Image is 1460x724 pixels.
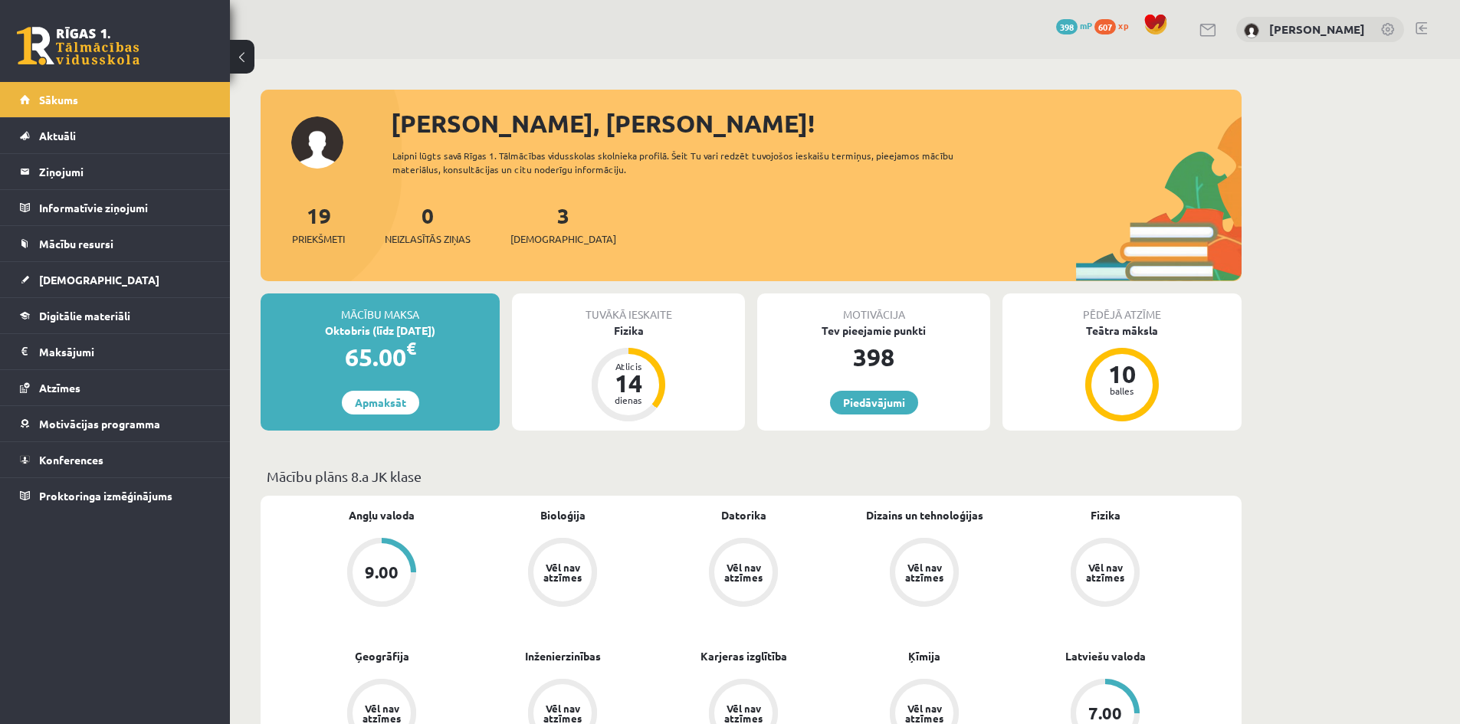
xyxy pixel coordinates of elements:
[355,648,409,664] a: Ģeogrāfija
[1091,507,1120,523] a: Fizika
[834,538,1015,610] a: Vēl nav atzīmes
[39,453,103,467] span: Konferences
[1056,19,1078,34] span: 398
[510,201,616,247] a: 3[DEMOGRAPHIC_DATA]
[757,293,990,323] div: Motivācija
[20,442,211,477] a: Konferences
[605,362,651,371] div: Atlicis
[39,489,172,503] span: Proktoringa izmēģinājums
[1056,19,1092,31] a: 398 mP
[700,648,787,664] a: Karjeras izglītība
[1094,19,1116,34] span: 607
[39,190,211,225] legend: Informatīvie ziņojumi
[17,27,139,65] a: Rīgas 1. Tālmācības vidusskola
[349,507,415,523] a: Angļu valoda
[1080,19,1092,31] span: mP
[20,262,211,297] a: [DEMOGRAPHIC_DATA]
[1118,19,1128,31] span: xp
[261,293,500,323] div: Mācību maksa
[261,339,500,375] div: 65.00
[1002,323,1242,424] a: Teātra māksla 10 balles
[512,293,745,323] div: Tuvākā ieskaite
[1099,362,1145,386] div: 10
[39,334,211,369] legend: Maksājumi
[722,562,765,582] div: Vēl nav atzīmes
[541,703,584,723] div: Vēl nav atzīmes
[1094,19,1136,31] a: 607 xp
[525,648,601,664] a: Inženierzinības
[757,339,990,375] div: 398
[757,323,990,339] div: Tev pieejamie punkti
[20,226,211,261] a: Mācību resursi
[721,507,766,523] a: Datorika
[653,538,834,610] a: Vēl nav atzīmes
[20,82,211,117] a: Sākums
[291,538,472,610] a: 9.00
[1088,705,1122,722] div: 7.00
[39,381,80,395] span: Atzīmes
[908,648,940,664] a: Ķīmija
[510,231,616,247] span: [DEMOGRAPHIC_DATA]
[39,154,211,189] legend: Ziņojumi
[20,154,211,189] a: Ziņojumi
[385,231,471,247] span: Neizlasītās ziņas
[20,370,211,405] a: Atzīmes
[512,323,745,424] a: Fizika Atlicis 14 dienas
[391,105,1242,142] div: [PERSON_NAME], [PERSON_NAME]!
[1002,293,1242,323] div: Pēdējā atzīme
[360,703,403,723] div: Vēl nav atzīmes
[541,562,584,582] div: Vēl nav atzīmes
[385,201,471,247] a: 0Neizlasītās ziņas
[1002,323,1242,339] div: Teātra māksla
[39,129,76,143] span: Aktuāli
[292,231,345,247] span: Priekšmeti
[1244,23,1259,38] img: Alina Ščerbicka
[903,703,946,723] div: Vēl nav atzīmes
[392,149,981,176] div: Laipni lūgts savā Rīgas 1. Tālmācības vidusskolas skolnieka profilā. Šeit Tu vari redzēt tuvojošo...
[261,323,500,339] div: Oktobris (līdz [DATE])
[39,417,160,431] span: Motivācijas programma
[365,564,399,581] div: 9.00
[20,478,211,513] a: Proktoringa izmēģinājums
[605,371,651,395] div: 14
[20,334,211,369] a: Maksājumi
[866,507,983,523] a: Dizains un tehnoloģijas
[540,507,586,523] a: Bioloģija
[1099,386,1145,395] div: balles
[20,118,211,153] a: Aktuāli
[1084,562,1127,582] div: Vēl nav atzīmes
[605,395,651,405] div: dienas
[39,93,78,106] span: Sākums
[830,391,918,414] a: Piedāvājumi
[1269,21,1365,37] a: [PERSON_NAME]
[512,323,745,339] div: Fizika
[472,538,653,610] a: Vēl nav atzīmes
[39,309,130,323] span: Digitālie materiāli
[292,201,345,247] a: 19Priekšmeti
[267,466,1235,486] p: Mācību plāns 8.a JK klase
[20,406,211,441] a: Motivācijas programma
[39,273,159,287] span: [DEMOGRAPHIC_DATA]
[406,337,416,359] span: €
[39,237,113,251] span: Mācību resursi
[20,190,211,225] a: Informatīvie ziņojumi
[722,703,765,723] div: Vēl nav atzīmes
[1065,648,1146,664] a: Latviešu valoda
[1015,538,1196,610] a: Vēl nav atzīmes
[903,562,946,582] div: Vēl nav atzīmes
[342,391,419,414] a: Apmaksāt
[20,298,211,333] a: Digitālie materiāli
